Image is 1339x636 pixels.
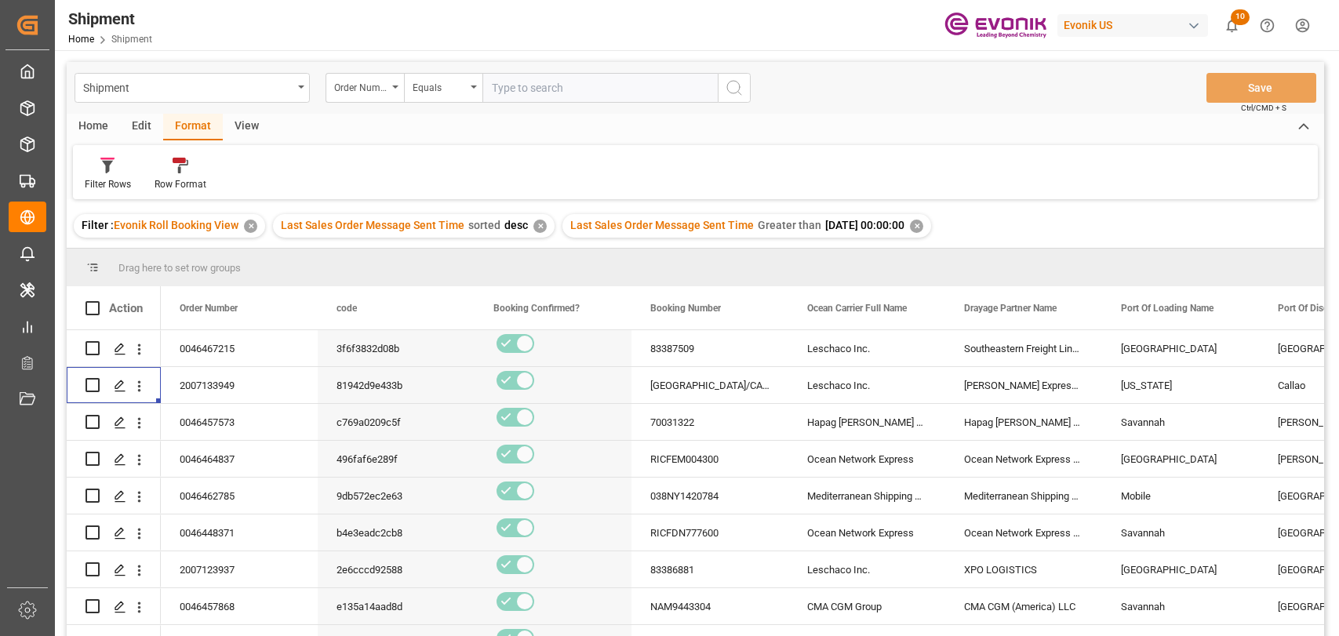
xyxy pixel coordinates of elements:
[945,588,1102,624] div: CMA CGM (America) LLC
[337,303,357,314] span: code
[85,177,131,191] div: Filter Rows
[318,551,475,587] div: 2e6cccd92588
[1102,514,1259,551] div: Savannah
[788,514,945,551] div: Ocean Network Express
[945,330,1102,366] div: Southeastern Freight Lines, Inc.
[1231,9,1250,25] span: 10
[788,551,945,587] div: Leschaco Inc.
[533,220,547,233] div: ✕
[945,404,1102,440] div: Hapag [PERSON_NAME] Americas LLC
[468,219,500,231] span: sorted
[161,404,318,440] div: 0046457573
[318,514,475,551] div: b4e3eadc2cb8
[67,514,161,551] div: Press SPACE to select this row.
[945,551,1102,587] div: XPO LOGISTICS
[1214,8,1250,43] button: show 10 new notifications
[223,114,271,140] div: View
[318,588,475,624] div: e135a14aad8d
[161,478,318,514] div: 0046462785
[120,114,163,140] div: Edit
[404,73,482,103] button: open menu
[631,588,788,624] div: NAM9443304
[825,219,904,231] span: [DATE] 00:00:00
[413,77,466,95] div: Equals
[631,367,788,403] div: [GEOGRAPHIC_DATA]/CAL/1121850
[631,441,788,477] div: RICFEM004300
[161,330,318,366] div: 0046467215
[807,303,907,314] span: Ocean Carrier Full Name
[1206,73,1316,103] button: Save
[68,34,94,45] a: Home
[631,514,788,551] div: RICFDN777600
[67,330,161,367] div: Press SPACE to select this row.
[1102,588,1259,624] div: Savannah
[1102,478,1259,514] div: Mobile
[1121,303,1213,314] span: Port Of Loading Name
[718,73,751,103] button: search button
[75,73,310,103] button: open menu
[180,303,238,314] span: Order Number
[788,588,945,624] div: CMA CGM Group
[67,588,161,625] div: Press SPACE to select this row.
[83,77,293,96] div: Shipment
[334,77,388,95] div: Order Number
[1102,404,1259,440] div: Savannah
[67,551,161,588] div: Press SPACE to select this row.
[758,219,821,231] span: Greater than
[631,330,788,366] div: 83387509
[945,441,1102,477] div: Ocean Network Express PTE Ltd
[504,219,528,231] span: desc
[1057,14,1208,37] div: Evonik US
[650,303,721,314] span: Booking Number
[67,114,120,140] div: Home
[1102,330,1259,366] div: [GEOGRAPHIC_DATA]
[114,219,238,231] span: Evonik Roll Booking View
[155,177,206,191] div: Row Format
[1057,10,1214,40] button: Evonik US
[67,404,161,441] div: Press SPACE to select this row.
[631,404,788,440] div: 70031322
[910,220,923,233] div: ✕
[964,303,1057,314] span: Drayage Partner Name
[163,114,223,140] div: Format
[161,441,318,477] div: 0046464837
[67,478,161,514] div: Press SPACE to select this row.
[1102,367,1259,403] div: [US_STATE]
[109,301,143,315] div: Action
[945,478,1102,514] div: Mediterranean Shipping Company I
[788,478,945,514] div: Mediterranean Shipping Company
[1250,8,1285,43] button: Help Center
[161,588,318,624] div: 0046457868
[161,551,318,587] div: 2007123937
[318,367,475,403] div: 81942d9e433b
[944,12,1046,39] img: Evonik-brand-mark-Deep-Purple-RGB.jpeg_1700498283.jpeg
[945,514,1102,551] div: Ocean Network Express PTE Ltd
[244,220,257,233] div: ✕
[326,73,404,103] button: open menu
[67,441,161,478] div: Press SPACE to select this row.
[161,514,318,551] div: 0046448371
[318,404,475,440] div: c769a0209c5f
[570,219,754,231] span: Last Sales Order Message Sent Time
[67,367,161,404] div: Press SPACE to select this row.
[318,330,475,366] div: 3f6f3832d08b
[1102,441,1259,477] div: [GEOGRAPHIC_DATA]
[161,367,318,403] div: 2007133949
[1241,102,1286,114] span: Ctrl/CMD + S
[788,404,945,440] div: Hapag [PERSON_NAME] Aktiengesellschaft
[1102,551,1259,587] div: [GEOGRAPHIC_DATA]
[788,367,945,403] div: Leschaco Inc.
[788,330,945,366] div: Leschaco Inc.
[318,478,475,514] div: 9db572ec2e63
[788,441,945,477] div: Ocean Network Express
[631,551,788,587] div: 83386881
[68,7,152,31] div: Shipment
[318,441,475,477] div: 496faf6e289f
[281,219,464,231] span: Last Sales Order Message Sent Time
[631,478,788,514] div: 038NY1420784
[482,73,718,103] input: Type to search
[493,303,580,314] span: Booking Confirmed?
[945,367,1102,403] div: [PERSON_NAME] Express Lines
[118,262,241,274] span: Drag here to set row groups
[82,219,114,231] span: Filter :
